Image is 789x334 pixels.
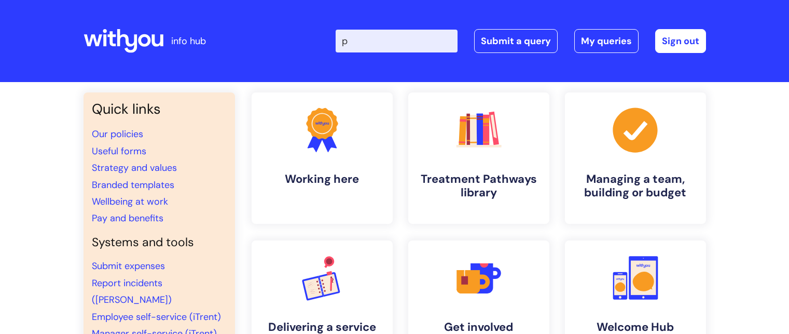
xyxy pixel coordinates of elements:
[573,172,698,200] h4: Managing a team, building or budget
[336,29,706,53] div: | -
[260,320,384,334] h4: Delivering a service
[474,29,558,53] a: Submit a query
[260,172,384,186] h4: Working here
[565,92,706,224] a: Managing a team, building or budget
[92,101,227,117] h3: Quick links
[92,179,174,191] a: Branded templates
[408,92,549,224] a: Treatment Pathways library
[92,162,177,174] a: Strategy and values
[92,260,165,272] a: Submit expenses
[92,212,163,224] a: Pay and benefits
[92,195,168,208] a: Wellbeing at work
[655,29,706,53] a: Sign out
[573,320,698,334] h4: Welcome Hub
[92,128,143,140] a: Our policies
[92,277,172,306] a: Report incidents ([PERSON_NAME])
[336,30,458,52] input: Search
[171,33,206,49] p: info hub
[417,172,541,200] h4: Treatment Pathways library
[252,92,393,224] a: Working here
[92,311,221,323] a: Employee self-service (iTrent)
[92,145,146,157] a: Useful forms
[574,29,639,53] a: My queries
[92,235,227,250] h4: Systems and tools
[417,320,541,334] h4: Get involved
